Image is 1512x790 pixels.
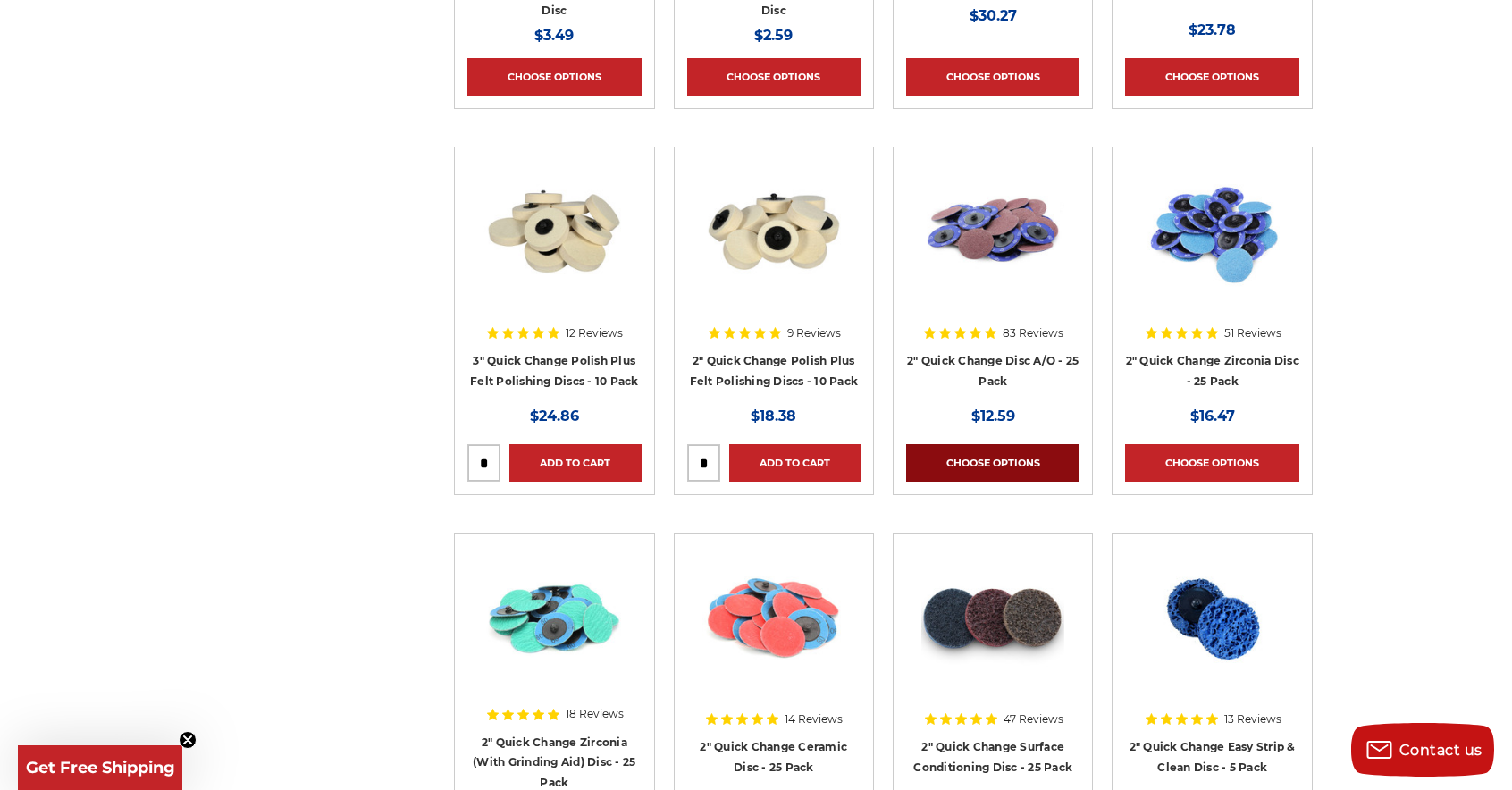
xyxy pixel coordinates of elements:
[1125,546,1298,719] a: 2 inch strip and clean blue quick change discs
[1130,740,1296,774] a: 2" Quick Change Easy Strip & Clean Disc - 5 Pack
[1141,160,1284,303] img: Assortment of 2-inch Metalworking Discs, 80 Grit, Quick Change, with durable Zirconia abrasive by...
[913,740,1072,774] a: 2" Quick Change Surface Conditioning Disc - 25 Pack
[26,758,175,777] span: Get Free Shipping
[1139,546,1285,689] img: 2 inch strip and clean blue quick change discs
[18,745,182,790] div: Get Free ShippingClose teaser
[700,740,847,774] a: 2" Quick Change Ceramic Disc - 25 Pack
[467,160,641,333] a: 3 inch polishing felt roloc discs
[179,731,197,749] button: Close teaser
[702,546,845,689] img: 2 inch quick change sanding disc Ceramic
[1189,21,1236,38] span: $23.78
[1190,408,1235,424] span: $16.47
[534,27,574,44] span: $3.49
[785,714,843,725] span: 14 Reviews
[921,160,1064,303] img: 2 inch red aluminum oxide quick change sanding discs for metalwork
[921,546,1064,689] img: Black Hawk Abrasives 2 inch quick change disc for surface preparation on metals
[690,354,859,388] a: 2" Quick Change Polish Plus Felt Polishing Discs - 10 Pack
[751,408,796,424] span: $18.38
[687,160,861,333] a: 2" Roloc Polishing Felt Discs
[702,160,845,303] img: 2" Roloc Polishing Felt Discs
[1003,328,1063,339] span: 83 Reviews
[1125,160,1298,333] a: Assortment of 2-inch Metalworking Discs, 80 Grit, Quick Change, with durable Zirconia abrasive by...
[906,58,1079,96] a: Choose Options
[566,328,623,339] span: 12 Reviews
[483,546,626,689] img: 2 inch zirconia plus grinding aid quick change disc
[754,27,793,44] span: $2.59
[1399,742,1483,759] span: Contact us
[467,58,641,96] a: Choose Options
[483,160,626,303] img: 3 inch polishing felt roloc discs
[1224,714,1281,725] span: 13 Reviews
[906,160,1079,333] a: 2 inch red aluminum oxide quick change sanding discs for metalwork
[473,735,635,789] a: 2" Quick Change Zirconia (With Grinding Aid) Disc - 25 Pack
[1004,714,1063,725] span: 47 Reviews
[687,546,861,719] a: 2 inch quick change sanding disc Ceramic
[1126,354,1299,388] a: 2" Quick Change Zirconia Disc - 25 Pack
[907,354,1079,388] a: 2" Quick Change Disc A/O - 25 Pack
[906,444,1079,482] a: Choose Options
[970,7,1017,24] span: $30.27
[1125,444,1298,482] a: Choose Options
[687,58,861,96] a: Choose Options
[971,408,1015,424] span: $12.59
[1351,723,1494,777] button: Contact us
[530,408,579,424] span: $24.86
[1224,328,1281,339] span: 51 Reviews
[467,546,641,719] a: 2 inch zirconia plus grinding aid quick change disc
[787,328,841,339] span: 9 Reviews
[470,354,639,388] a: 3" Quick Change Polish Plus Felt Polishing Discs - 10 Pack
[729,444,861,482] a: Add to Cart
[1125,58,1298,96] a: Choose Options
[906,546,1079,719] a: Black Hawk Abrasives 2 inch quick change disc for surface preparation on metals
[509,444,641,482] a: Add to Cart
